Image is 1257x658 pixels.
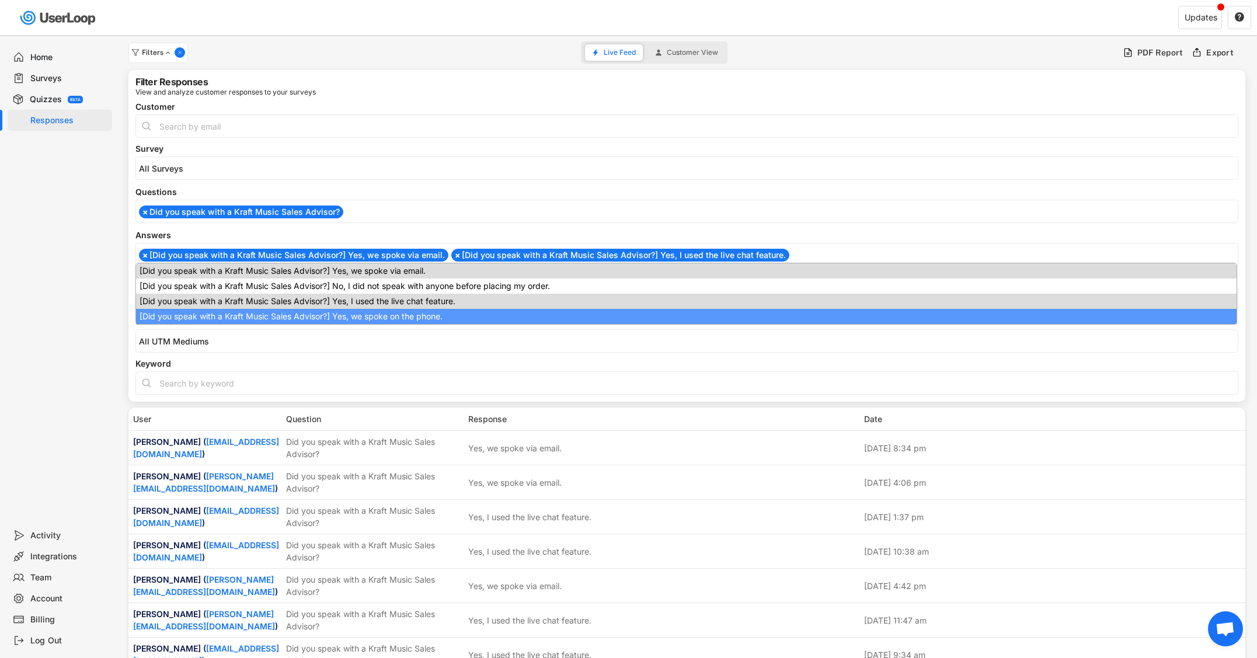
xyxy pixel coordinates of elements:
[286,470,461,495] div: Did you speak with a Kraft Music Sales Advisor?
[1208,611,1243,646] div: Open chat
[135,145,1238,153] div: Survey
[133,413,279,425] div: User
[135,103,1238,111] div: Customer
[286,573,461,598] div: Did you speak with a Kraft Music Sales Advisor?
[286,504,461,529] div: Did you speak with a Kraft Music Sales Advisor?
[135,188,1238,196] div: Questions
[135,360,1238,368] div: Keyword
[142,251,148,259] span: ×
[864,614,1241,626] div: [DATE] 11:47 am
[455,251,461,259] span: ×
[133,506,279,528] a: [EMAIL_ADDRESS][DOMAIN_NAME]
[133,608,279,632] div: [PERSON_NAME] ( )
[1234,12,1245,23] button: 
[70,98,81,102] div: BETA
[142,49,172,56] div: Filters
[30,572,107,583] div: Team
[1235,12,1244,22] text: 
[30,52,107,63] div: Home
[133,436,279,460] div: [PERSON_NAME] ( )
[142,208,148,216] span: ×
[1137,47,1183,58] div: PDF Report
[135,77,208,86] div: Filter Responses
[468,511,591,523] div: Yes, I used the live chat feature.
[139,249,448,262] li: [Did you speak with a Kraft Music Sales Advisor?] Yes, we spoke via email.
[18,6,100,30] img: userloop-logo-01.svg
[135,231,1238,239] div: Answers
[468,413,857,425] div: Response
[864,442,1241,454] div: [DATE] 8:34 pm
[468,476,562,489] div: Yes, we spoke via email.
[864,545,1241,558] div: [DATE] 10:38 am
[139,336,1241,346] input: All UTM Mediums
[30,94,62,105] div: Quizzes
[30,73,107,84] div: Surveys
[133,437,279,459] a: [EMAIL_ADDRESS][DOMAIN_NAME]
[468,545,591,558] div: Yes, I used the live chat feature.
[30,551,107,562] div: Integrations
[133,540,279,562] a: [EMAIL_ADDRESS][DOMAIN_NAME]
[1185,13,1217,22] div: Updates
[286,608,461,632] div: Did you speak with a Kraft Music Sales Advisor?
[30,614,107,625] div: Billing
[468,580,562,592] div: Yes, we spoke via email.
[451,249,789,262] li: [Did you speak with a Kraft Music Sales Advisor?] Yes, I used the live chat feature.
[864,511,1241,523] div: [DATE] 1:37 pm
[864,476,1241,489] div: [DATE] 4:06 pm
[30,530,107,541] div: Activity
[864,413,1241,425] div: Date
[139,163,1241,173] input: All Surveys
[135,89,316,96] div: View and analyze customer responses to your surveys
[136,263,1237,278] li: [Did you speak with a Kraft Music Sales Advisor?] Yes, we spoke via email.
[30,115,107,126] div: Responses
[136,309,1237,324] li: [Did you speak with a Kraft Music Sales Advisor?] Yes, we spoke on the phone.
[30,593,107,604] div: Account
[133,504,279,529] div: [PERSON_NAME] ( )
[468,442,562,454] div: Yes, we spoke via email.
[604,49,636,56] span: Live Feed
[585,44,643,61] button: Live Feed
[133,470,279,495] div: [PERSON_NAME] ( )
[133,539,279,563] div: [PERSON_NAME] ( )
[667,49,718,56] span: Customer View
[136,294,1237,309] li: [Did you speak with a Kraft Music Sales Advisor?] Yes, I used the live chat feature.
[135,318,1238,326] div: UTM Medium
[286,539,461,563] div: Did you speak with a Kraft Music Sales Advisor?
[648,44,725,61] button: Customer View
[135,371,1238,395] input: Search by keyword
[1206,47,1234,58] div: Export
[864,580,1241,592] div: [DATE] 4:42 pm
[139,206,343,218] li: Did you speak with a Kraft Music Sales Advisor?
[286,413,461,425] div: Question
[286,436,461,460] div: Did you speak with a Kraft Music Sales Advisor?
[468,614,591,626] div: Yes, I used the live chat feature.
[136,278,1237,294] li: [Did you speak with a Kraft Music Sales Advisor?] No, I did not speak with anyone before placing ...
[135,114,1238,138] input: Search by email
[133,573,279,598] div: [PERSON_NAME] ( )
[30,635,107,646] div: Log Out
